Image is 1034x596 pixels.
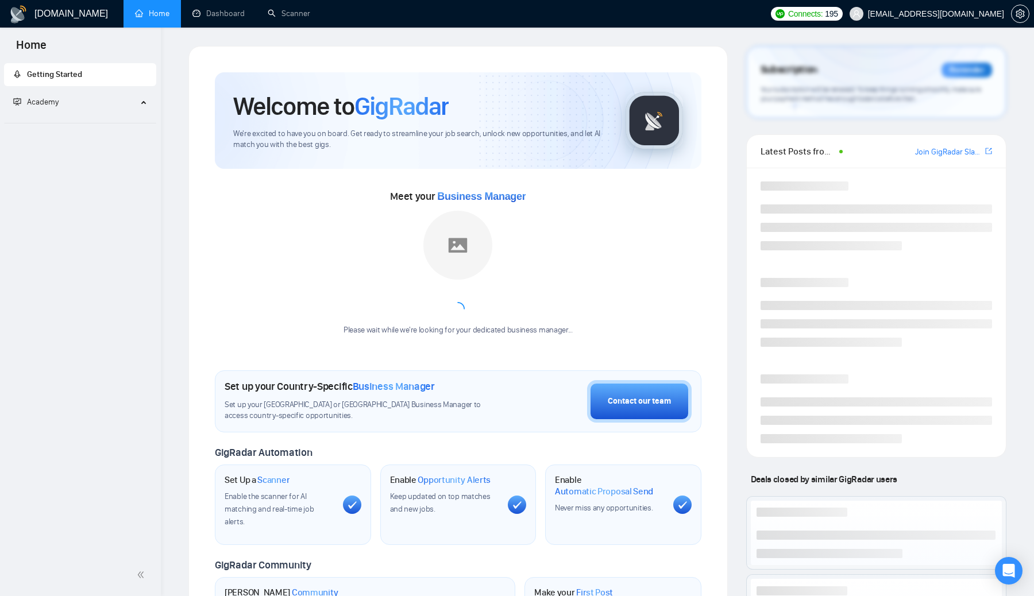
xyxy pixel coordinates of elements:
[915,146,983,158] a: Join GigRadar Slack Community
[761,60,817,80] span: Subscription
[423,211,492,280] img: placeholder.png
[775,9,785,18] img: upwork-logo.png
[985,146,992,156] span: export
[225,400,505,421] span: Set up your [GEOGRAPHIC_DATA] or [GEOGRAPHIC_DATA] Business Manager to access country-specific op...
[761,85,981,103] span: Your subscription will be renewed. To keep things running smoothly, make sure your payment method...
[390,190,526,203] span: Meet your
[354,91,449,122] span: GigRadar
[233,91,449,122] h1: Welcome to
[137,569,148,580] span: double-left
[390,491,491,514] span: Keep updated on top matches and new jobs.
[761,144,836,158] span: Latest Posts from the GigRadar Community
[788,7,823,20] span: Connects:
[608,395,671,408] div: Contact our team
[1011,9,1029,18] a: setting
[13,70,21,78] span: rocket
[746,469,902,489] span: Deals closed by similar GigRadar users
[9,5,28,24] img: logo
[437,191,526,202] span: Business Manager
[13,98,21,106] span: fund-projection-screen
[268,9,310,18] a: searchScanner
[215,446,312,459] span: GigRadar Automation
[825,7,838,20] span: 195
[225,380,435,393] h1: Set up your Country-Specific
[27,97,59,107] span: Academy
[555,474,664,497] h1: Enable
[233,129,607,150] span: We're excited to have you on board. Get ready to streamline your job search, unlock new opportuni...
[7,37,56,61] span: Home
[985,146,992,157] a: export
[555,503,653,513] span: Never miss any opportunities.
[337,325,580,336] div: Please wait while we're looking for your dedicated business manager...
[451,302,465,316] span: loading
[257,474,290,486] span: Scanner
[626,92,683,149] img: gigradar-logo.png
[995,557,1023,585] div: Open Intercom Messenger
[4,63,156,86] li: Getting Started
[225,474,290,486] h1: Set Up a
[587,380,692,423] button: Contact our team
[13,97,59,107] span: Academy
[852,10,861,18] span: user
[27,69,82,79] span: Getting Started
[1011,5,1029,23] button: setting
[418,474,491,486] span: Opportunity Alerts
[4,118,156,126] li: Academy Homepage
[225,491,314,527] span: Enable the scanner for AI matching and real-time job alerts.
[353,380,435,393] span: Business Manager
[1012,9,1029,18] span: setting
[390,474,491,486] h1: Enable
[135,9,169,18] a: homeHome
[942,63,992,78] div: Reminder
[192,9,245,18] a: dashboardDashboard
[215,559,311,571] span: GigRadar Community
[555,486,653,497] span: Automatic Proposal Send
